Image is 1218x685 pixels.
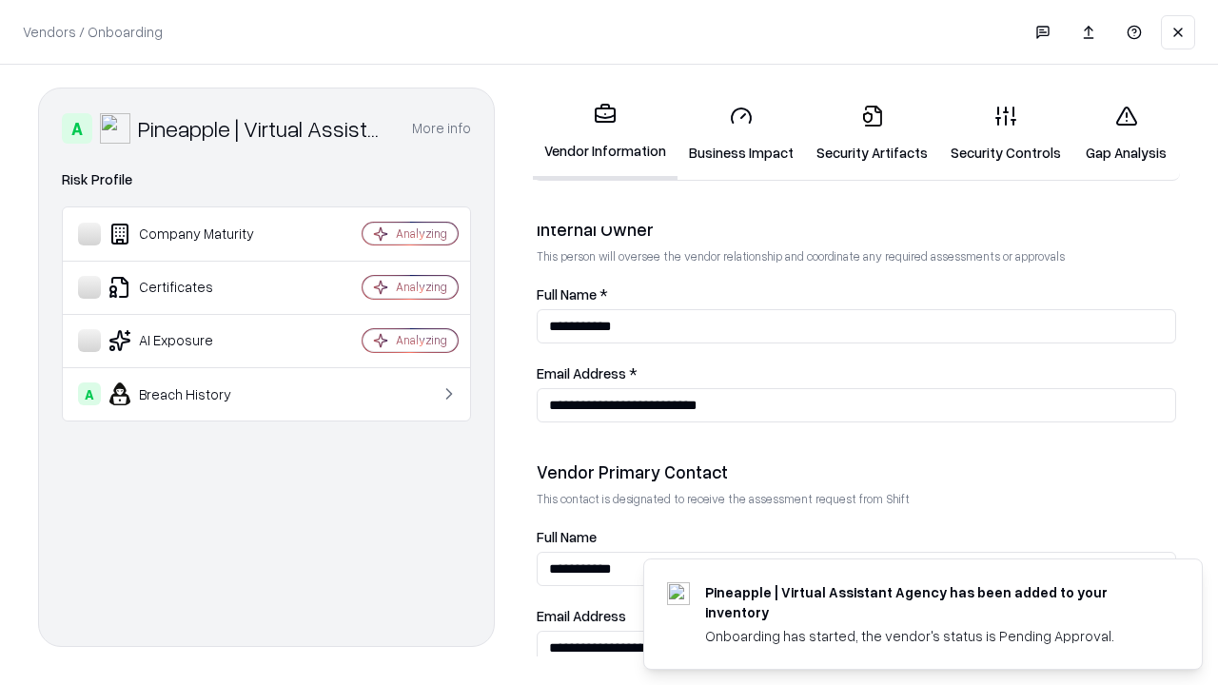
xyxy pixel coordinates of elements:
a: Vendor Information [533,88,678,180]
div: Breach History [78,382,305,405]
div: Pineapple | Virtual Assistant Agency has been added to your inventory [705,582,1156,622]
div: Analyzing [396,225,447,242]
p: This contact is designated to receive the assessment request from Shift [537,491,1176,507]
a: Security Controls [939,89,1072,178]
p: Vendors / Onboarding [23,22,163,42]
a: Security Artifacts [805,89,939,178]
div: Vendor Primary Contact [537,460,1176,483]
div: Certificates [78,276,305,299]
div: Analyzing [396,279,447,295]
div: Internal Owner [537,218,1176,241]
div: Pineapple | Virtual Assistant Agency [138,113,389,144]
label: Email Address [537,609,1176,623]
div: Onboarding has started, the vendor's status is Pending Approval. [705,626,1156,646]
div: Company Maturity [78,223,305,245]
a: Gap Analysis [1072,89,1180,178]
div: Risk Profile [62,168,471,191]
img: trypineapple.com [667,582,690,605]
div: AI Exposure [78,329,305,352]
label: Email Address * [537,366,1176,381]
img: Pineapple | Virtual Assistant Agency [100,113,130,144]
label: Full Name * [537,287,1176,302]
button: More info [412,111,471,146]
p: This person will oversee the vendor relationship and coordinate any required assessments or appro... [537,248,1176,264]
div: A [62,113,92,144]
label: Full Name [537,530,1176,544]
a: Business Impact [678,89,805,178]
div: A [78,382,101,405]
div: Analyzing [396,332,447,348]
